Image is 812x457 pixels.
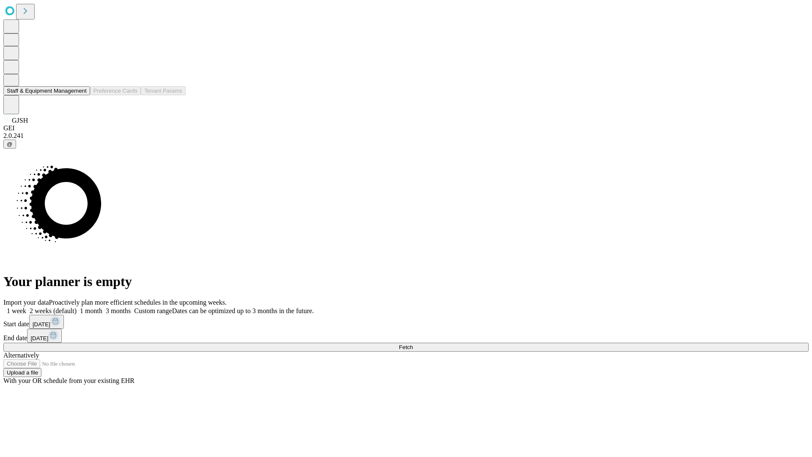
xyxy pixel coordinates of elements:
span: 1 week [7,307,26,314]
h1: Your planner is empty [3,274,809,289]
span: [DATE] [30,335,48,341]
div: GEI [3,124,809,132]
div: End date [3,329,809,343]
span: Dates can be optimized up to 3 months in the future. [172,307,314,314]
div: 2.0.241 [3,132,809,140]
span: With your OR schedule from your existing EHR [3,377,134,384]
button: [DATE] [29,315,64,329]
button: @ [3,140,16,149]
span: @ [7,141,13,147]
span: Proactively plan more efficient schedules in the upcoming weeks. [49,299,227,306]
button: [DATE] [27,329,62,343]
button: Tenant Params [141,86,186,95]
span: 3 months [106,307,131,314]
span: [DATE] [33,321,50,328]
span: GJSH [12,117,28,124]
span: 2 weeks (default) [30,307,77,314]
button: Upload a file [3,368,41,377]
div: Start date [3,315,809,329]
span: Fetch [399,344,413,350]
span: Custom range [134,307,172,314]
button: Fetch [3,343,809,352]
button: Preference Cards [90,86,141,95]
button: Staff & Equipment Management [3,86,90,95]
span: Alternatively [3,352,39,359]
span: 1 month [80,307,102,314]
span: Import your data [3,299,49,306]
